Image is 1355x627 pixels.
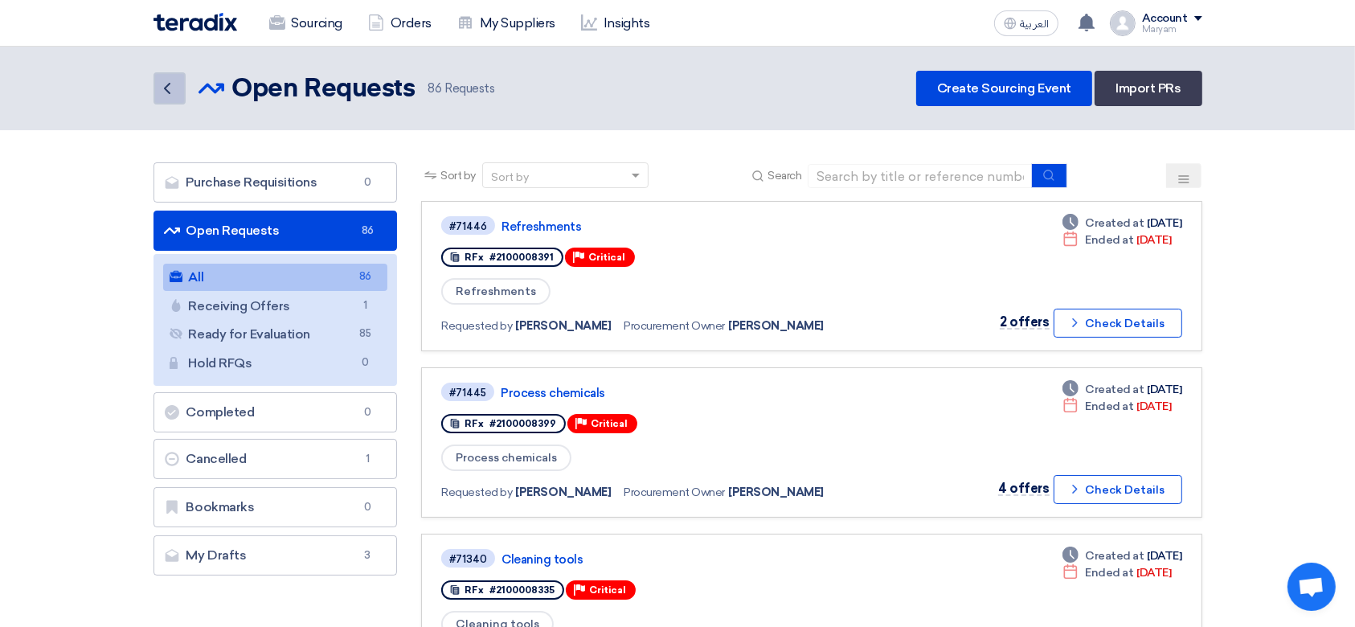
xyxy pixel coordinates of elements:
span: 0 [358,174,377,191]
a: Purchase Requisitions0 [154,162,398,203]
span: 2 offers [1000,314,1049,330]
span: RFx [465,418,484,429]
span: Search [768,167,801,184]
a: Import PRs [1095,71,1201,106]
span: 85 [355,326,375,342]
a: Insights [568,6,662,41]
span: #2100008391 [489,252,554,263]
span: 86 [358,223,377,239]
h2: Open Requests [232,73,416,105]
span: 0 [355,354,375,371]
span: Sort by [440,167,476,184]
span: RFx [465,584,484,596]
a: My Drafts3 [154,535,398,576]
a: Refreshments [501,219,903,234]
span: Critical [589,584,626,596]
span: Created at [1085,547,1144,564]
div: #71446 [449,221,487,232]
input: Search by title or reference number [808,164,1033,188]
button: Check Details [1054,475,1182,504]
div: Account [1142,12,1188,26]
div: [DATE] [1062,547,1181,564]
div: #71445 [449,387,486,398]
span: [PERSON_NAME] [728,318,824,334]
span: Requests [428,80,494,98]
a: Sourcing [256,6,355,41]
div: Open chat [1287,563,1336,611]
div: #71340 [449,554,487,564]
span: [PERSON_NAME] [516,484,612,501]
span: [PERSON_NAME] [728,484,824,501]
button: العربية [994,10,1058,36]
div: Sort by [491,169,529,186]
span: 86 [428,81,441,96]
span: 0 [358,499,377,515]
span: 0 [358,404,377,420]
a: Orders [355,6,444,41]
span: العربية [1020,18,1049,30]
span: 1 [355,297,375,314]
a: Open Requests86 [154,211,398,251]
div: [DATE] [1062,381,1181,398]
a: Hold RFQs [163,350,388,377]
span: Ended at [1085,232,1133,248]
span: Ended at [1085,564,1133,581]
button: Check Details [1054,309,1182,338]
span: Procurement Owner [624,484,725,501]
img: Teradix logo [154,13,237,31]
span: #2100008399 [489,418,556,429]
a: Create Sourcing Event [916,71,1092,106]
span: Created at [1085,215,1144,232]
span: Critical [588,252,625,263]
span: Critical [591,418,628,429]
span: [PERSON_NAME] [516,318,612,334]
span: Procurement Owner [624,318,725,334]
span: RFx [465,252,484,263]
span: 86 [355,268,375,285]
span: Ended at [1085,398,1133,415]
span: Refreshments [441,278,551,305]
a: Process chemicals [501,386,903,400]
a: My Suppliers [444,6,568,41]
div: [DATE] [1062,564,1171,581]
div: Maryam [1142,25,1202,34]
span: 1 [358,451,377,467]
div: [DATE] [1062,215,1181,232]
div: [DATE] [1062,398,1171,415]
a: All [163,264,388,291]
span: Process chemicals [441,445,571,471]
a: Completed0 [154,392,398,432]
img: profile_test.png [1110,10,1136,36]
span: 3 [358,547,377,563]
span: Requested by [441,318,512,334]
a: Receiving Offers [163,293,388,320]
a: Ready for Evaluation [163,321,388,348]
a: Bookmarks0 [154,487,398,527]
span: Requested by [441,484,512,501]
a: Cleaning tools [501,552,903,567]
span: #2100008335 [489,584,555,596]
div: [DATE] [1062,232,1171,248]
span: Created at [1085,381,1144,398]
a: Cancelled1 [154,439,398,479]
span: 4 offers [998,481,1049,496]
